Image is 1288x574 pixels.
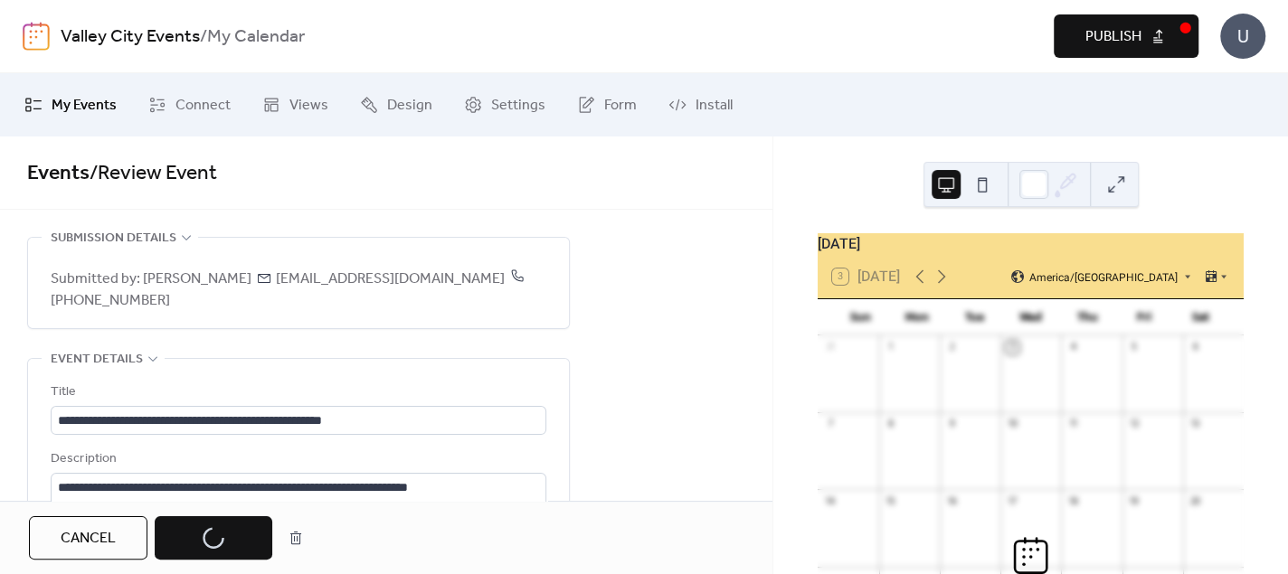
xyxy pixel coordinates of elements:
[51,265,525,315] span: [PHONE_NUMBER]
[175,95,231,117] span: Connect
[51,228,176,249] span: Submission details
[1059,299,1116,335] div: Thu
[945,341,959,354] div: 2
[249,80,342,129] a: Views
[52,95,117,117] span: My Events
[51,381,543,403] div: Title
[1006,418,1019,431] div: 10
[11,80,130,129] a: My Events
[885,341,898,354] div: 1
[818,233,1244,255] div: [DATE]
[61,528,116,550] span: Cancel
[1066,494,1080,508] div: 18
[1066,418,1080,431] div: 11
[289,95,328,117] span: Views
[889,299,946,335] div: Mon
[885,494,898,508] div: 15
[27,154,90,193] a: Events
[823,418,837,431] div: 7
[1006,494,1019,508] div: 17
[200,20,207,54] b: /
[823,494,837,508] div: 14
[945,494,959,508] div: 16
[90,154,217,193] span: / Review Event
[1189,418,1202,431] div: 13
[491,95,545,117] span: Settings
[1128,418,1141,431] div: 12
[1172,299,1229,335] div: Sat
[51,268,546,312] span: Submitted by: [PERSON_NAME] [EMAIL_ADDRESS][DOMAIN_NAME]
[51,448,543,470] div: Description
[135,80,244,129] a: Connect
[1189,341,1202,354] div: 6
[1085,26,1141,48] span: Publish
[1128,341,1141,354] div: 5
[1128,494,1141,508] div: 19
[655,80,746,129] a: Install
[51,349,143,371] span: Event details
[23,22,50,51] img: logo
[1029,271,1178,282] span: America/[GEOGRAPHIC_DATA]
[563,80,650,129] a: Form
[207,20,305,54] b: My Calendar
[946,299,1003,335] div: Tue
[1066,341,1080,354] div: 4
[604,95,637,117] span: Form
[945,418,959,431] div: 9
[1054,14,1198,58] button: Publish
[1189,494,1202,508] div: 20
[61,20,200,54] a: Valley City Events
[450,80,559,129] a: Settings
[387,95,432,117] span: Design
[29,516,147,560] button: Cancel
[696,95,733,117] span: Install
[346,80,446,129] a: Design
[885,418,898,431] div: 8
[823,341,837,354] div: 31
[1002,299,1059,335] div: Wed
[1220,14,1265,59] div: U
[832,299,889,335] div: Sun
[1006,341,1019,354] div: 3
[1116,299,1173,335] div: Fri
